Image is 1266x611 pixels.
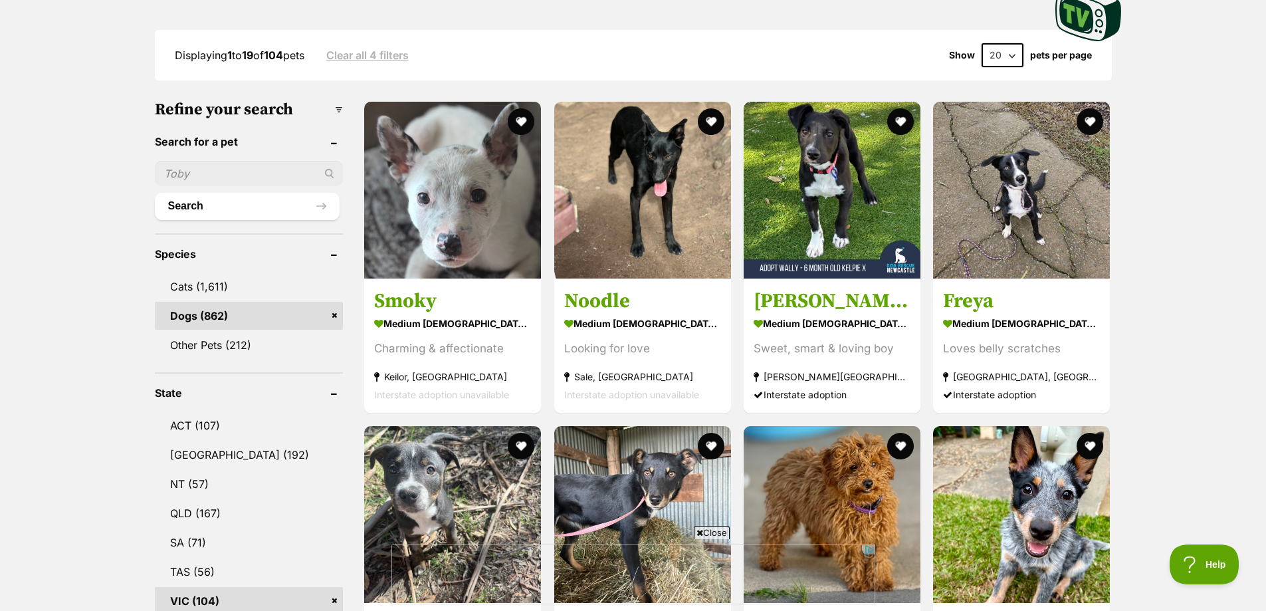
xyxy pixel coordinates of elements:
[698,108,724,135] button: favourite
[1170,545,1239,584] iframe: Help Scout Beacon - Open
[943,368,1100,386] strong: [GEOGRAPHIC_DATA], [GEOGRAPHIC_DATA]
[754,314,910,333] strong: medium [DEMOGRAPHIC_DATA] Dog
[933,102,1110,279] img: Freya - Border Collie Dog
[754,368,910,386] strong: [PERSON_NAME][GEOGRAPHIC_DATA], [GEOGRAPHIC_DATA]
[1030,50,1092,61] label: pets per page
[326,49,409,61] a: Clear all 4 filters
[364,279,541,414] a: Smoky medium [DEMOGRAPHIC_DATA] Dog Charming & affectionate Keilor, [GEOGRAPHIC_DATA] Interstate ...
[564,340,721,358] div: Looking for love
[943,386,1100,404] div: Interstate adoption
[943,340,1100,358] div: Loves belly scratches
[374,289,531,314] h3: Smoky
[155,529,344,556] a: SA (71)
[155,499,344,527] a: QLD (167)
[694,526,730,539] span: Close
[391,545,875,604] iframe: Advertisement
[227,49,232,62] strong: 1
[508,108,535,135] button: favourite
[155,193,340,219] button: Search
[754,386,910,404] div: Interstate adoption
[698,433,724,459] button: favourite
[155,441,344,469] a: [GEOGRAPHIC_DATA] (192)
[754,340,910,358] div: Sweet, smart & loving boy
[554,279,731,414] a: Noodle medium [DEMOGRAPHIC_DATA] Dog Looking for love Sale, [GEOGRAPHIC_DATA] Interstate adoption...
[155,331,344,359] a: Other Pets (212)
[1077,108,1104,135] button: favourite
[744,102,920,279] img: Wally - 6 Month Old Kelpie X - Australian Kelpie Dog
[264,49,283,62] strong: 104
[933,279,1110,414] a: Freya medium [DEMOGRAPHIC_DATA] Dog Loves belly scratches [GEOGRAPHIC_DATA], [GEOGRAPHIC_DATA] In...
[943,289,1100,314] h3: Freya
[374,314,531,333] strong: medium [DEMOGRAPHIC_DATA] Dog
[933,426,1110,603] img: Jemima - Australian Cattle Dog
[242,49,253,62] strong: 19
[374,340,531,358] div: Charming & affectionate
[564,389,699,400] span: Interstate adoption unavailable
[155,387,344,399] header: State
[364,426,541,603] img: Twister - Border Collie x Staffordshire Bull Terrier x Jack Russell Terrier Dog
[744,279,920,414] a: [PERSON_NAME] - [DEMOGRAPHIC_DATA] Kelpie X medium [DEMOGRAPHIC_DATA] Dog Sweet, smart & loving b...
[374,389,509,400] span: Interstate adoption unavailable
[155,100,344,119] h3: Refine your search
[155,412,344,439] a: ACT (107)
[374,368,531,386] strong: Keilor, [GEOGRAPHIC_DATA]
[155,558,344,586] a: TAS (56)
[564,368,721,386] strong: Sale, [GEOGRAPHIC_DATA]
[175,49,304,62] span: Displaying to of pets
[1077,433,1104,459] button: favourite
[155,273,344,301] a: Cats (1,611)
[155,248,344,260] header: Species
[508,433,535,459] button: favourite
[554,102,731,279] img: Noodle - Kelpie x Border Collie Dog
[155,470,344,498] a: NT (57)
[155,136,344,148] header: Search for a pet
[364,102,541,279] img: Smoky - Australian Cattle Dog
[155,161,344,186] input: Toby
[887,433,914,459] button: favourite
[754,289,910,314] h3: [PERSON_NAME] - [DEMOGRAPHIC_DATA] Kelpie X
[887,108,914,135] button: favourite
[744,426,920,603] img: Quade - Poodle (Toy) Dog
[943,314,1100,333] strong: medium [DEMOGRAPHIC_DATA] Dog
[949,50,975,61] span: Show
[564,289,721,314] h3: Noodle
[564,314,721,333] strong: medium [DEMOGRAPHIC_DATA] Dog
[155,302,344,330] a: Dogs (862)
[554,426,731,603] img: Chaff - Australian Kelpie x Collie Dog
